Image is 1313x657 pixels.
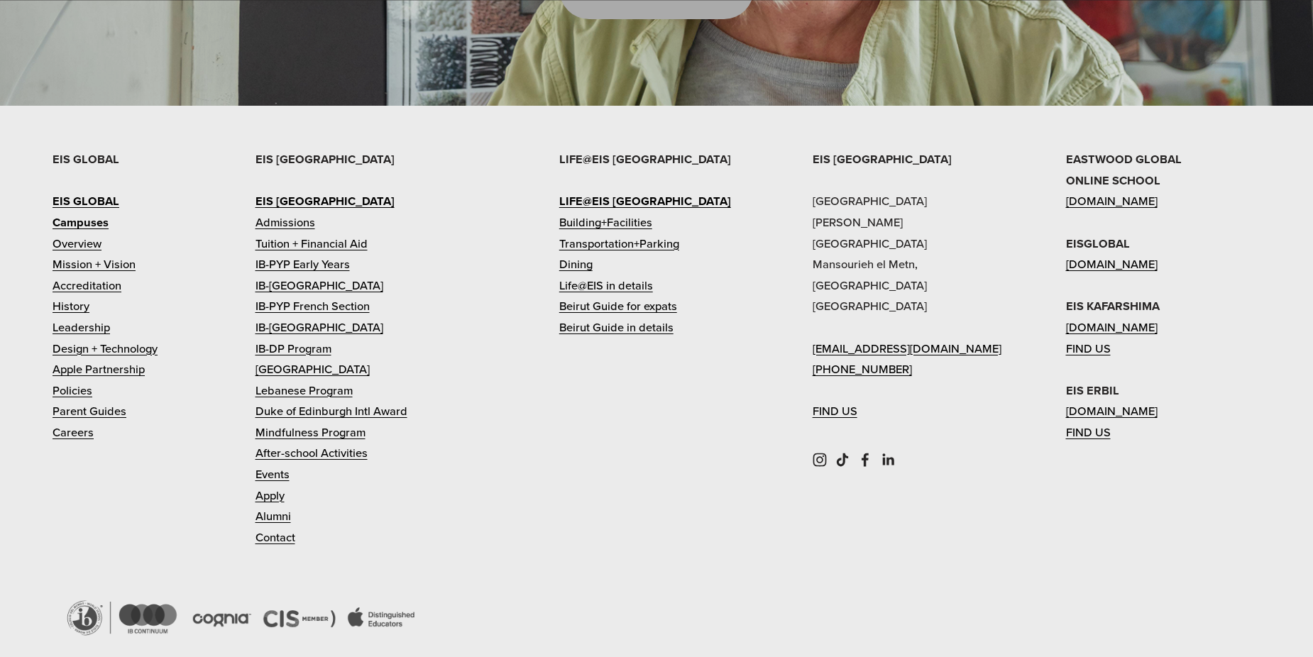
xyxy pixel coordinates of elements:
a: [GEOGRAPHIC_DATA] [256,359,370,380]
strong: Campuses [53,214,109,231]
a: Beirut Guide for expats [559,296,677,317]
a: Apple Partnership [53,359,145,380]
a: Duke of Edinburgh Intl Award [256,401,407,422]
a: FIND US [813,401,857,422]
a: Apply [256,485,285,507]
strong: LIFE@EIS [GEOGRAPHIC_DATA] [559,192,731,209]
a: Lebanese Program [256,380,353,402]
a: Campuses [53,212,109,233]
a: EIS [GEOGRAPHIC_DATA] [256,191,395,212]
a: Dining [559,254,593,275]
a: Contact [256,527,295,548]
a: [EMAIL_ADDRESS][DOMAIN_NAME] [813,338,1001,360]
strong: EIS KAFARSHIMA [1066,297,1160,314]
a: [PHONE_NUMBER] [813,359,912,380]
a: Building+Facilities [559,212,652,233]
a: LinkedIn [881,453,895,467]
a: Leadership [53,317,110,338]
a: Beirut Guide in details [559,317,674,338]
a: Policies [53,380,92,402]
a: IB-[GEOGRAPHIC_DATA] [256,317,383,338]
a: FIND US [1066,422,1111,443]
a: Life@EIS in details [559,275,653,297]
a: Facebook [858,453,872,467]
a: EIS GLOBAL [53,191,119,212]
a: [DOMAIN_NAME] [1066,401,1158,422]
a: TikTok [835,453,850,467]
a: Mission + Vision [53,254,136,275]
strong: EIS [GEOGRAPHIC_DATA] [813,150,952,167]
a: Tuition + Financial Aid [256,233,368,255]
a: [DOMAIN_NAME] [1066,254,1158,275]
a: IB-PYP Early Years [256,254,350,275]
a: Careers [53,422,94,443]
a: Accreditation [53,275,121,297]
a: IB-[GEOGRAPHIC_DATA] [256,275,383,297]
strong: EIS GLOBAL [53,192,119,209]
strong: EASTWOOD GLOBAL ONLINE SCHOOL [1066,150,1182,189]
strong: EISGLOBAL [1066,235,1130,252]
p: [GEOGRAPHIC_DATA] [PERSON_NAME][GEOGRAPHIC_DATA] Mansourieh el Metn, [GEOGRAPHIC_DATA] [GEOGRAPHI... [813,149,1008,422]
a: Transportation+Parking [559,233,679,255]
a: IB-PYP French Section [256,296,370,317]
a: Events [256,464,290,485]
a: Admissions [256,212,315,233]
strong: EIS ERBIL [1066,382,1119,399]
a: After-school Activities [256,443,368,464]
a: Mindfulness Program [256,422,366,443]
a: IB-DP Program [256,338,331,360]
a: Alumni [256,506,291,527]
a: Design + Technology [53,338,158,360]
a: FIND US [1066,338,1111,360]
a: [DOMAIN_NAME] [1066,317,1158,338]
strong: EIS GLOBAL [53,150,119,167]
a: Instagram [813,453,827,467]
a: History [53,296,89,317]
a: [DOMAIN_NAME] [1066,191,1158,212]
strong: LIFE@EIS [GEOGRAPHIC_DATA] [559,150,731,167]
a: LIFE@EIS [GEOGRAPHIC_DATA] [559,191,731,212]
a: Overview [53,233,101,255]
strong: EIS [GEOGRAPHIC_DATA] [256,192,395,209]
a: Parent Guides [53,401,126,422]
strong: EIS [GEOGRAPHIC_DATA] [256,150,395,167]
